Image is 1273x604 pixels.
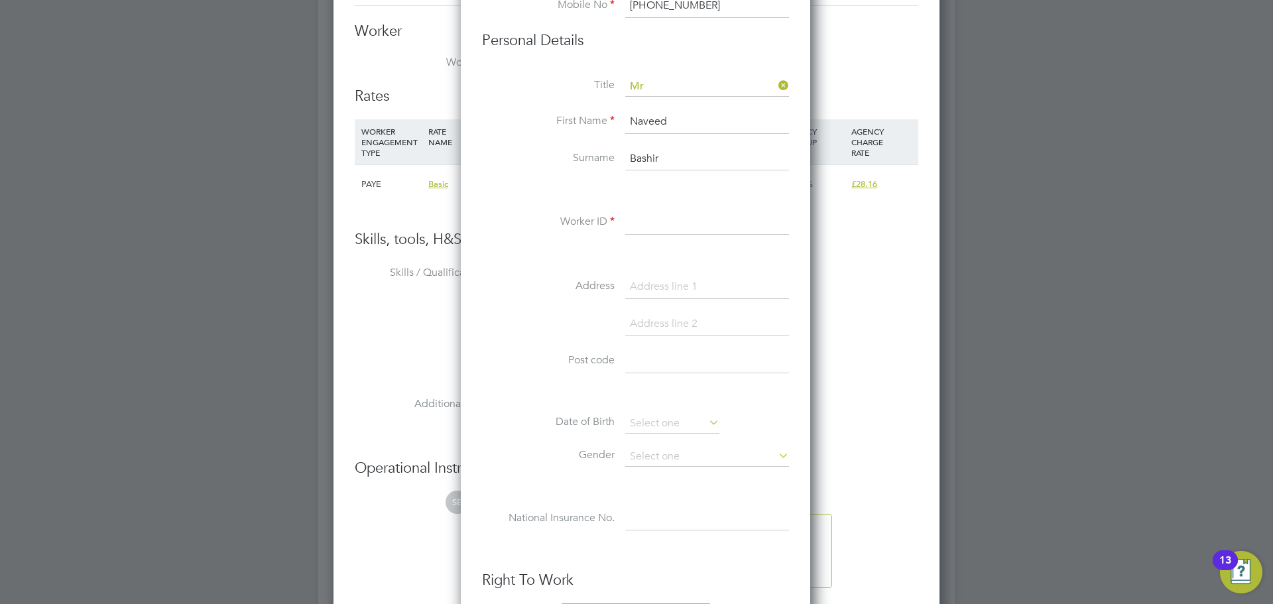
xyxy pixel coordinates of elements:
[425,119,514,154] div: RATE NAME
[848,119,915,164] div: AGENCY CHARGE RATE
[482,511,615,525] label: National Insurance No.
[358,119,425,164] div: WORKER ENGAGEMENT TYPE
[1219,560,1231,577] div: 13
[355,230,918,249] h3: Skills, tools, H&S
[355,22,918,41] h3: Worker
[781,119,848,154] div: AGENCY MARKUP
[482,415,615,429] label: Date of Birth
[355,397,487,411] label: Additional H&S
[482,353,615,367] label: Post code
[482,78,615,92] label: Title
[355,266,487,280] label: Skills / Qualifications
[625,275,789,299] input: Address line 1
[482,279,615,293] label: Address
[851,178,877,190] span: £28.16
[1220,551,1262,593] button: Open Resource Center, 13 new notifications
[358,165,425,204] div: PAYE
[482,448,615,462] label: Gender
[482,215,615,229] label: Worker ID
[355,332,487,345] label: Tools
[625,447,789,467] input: Select one
[482,114,615,128] label: First Name
[428,178,448,190] span: Basic
[625,414,719,434] input: Select one
[482,151,615,165] label: Surname
[355,87,918,106] h3: Rates
[446,491,469,514] span: SE
[625,77,789,97] input: Select one
[482,31,789,50] h3: Personal Details
[355,56,487,70] label: Worker
[625,312,789,336] input: Address line 2
[482,571,789,590] h3: Right To Work
[355,459,918,478] h3: Operational Instructions & Comments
